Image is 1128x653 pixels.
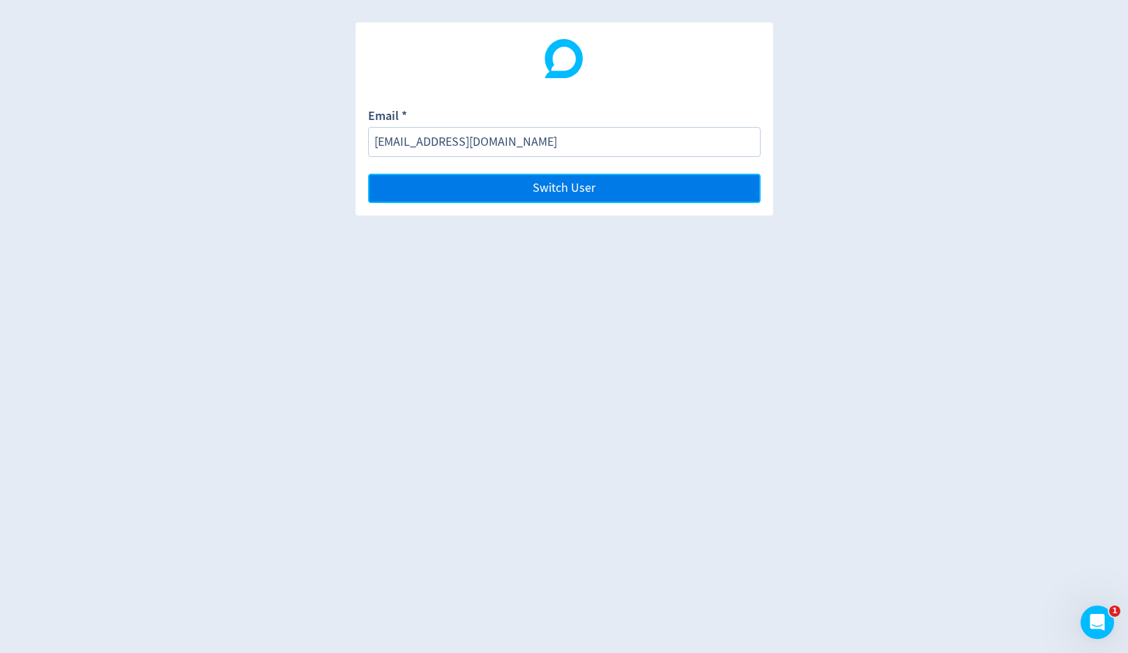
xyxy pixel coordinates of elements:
[533,182,595,195] span: Switch User
[1109,606,1120,617] span: 1
[368,107,407,127] label: Email *
[544,39,584,78] img: Digivizer Logo
[368,174,761,203] button: Switch User
[1081,606,1114,639] iframe: Intercom live chat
